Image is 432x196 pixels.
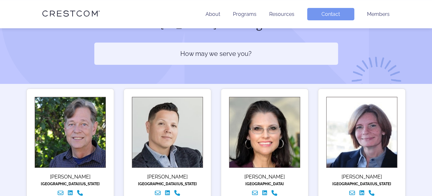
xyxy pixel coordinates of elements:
img: Ruiz [132,97,203,168]
a: Resources [269,11,294,17]
img: Seitz [35,97,106,168]
p: How may we serve you? [133,49,299,58]
div: [PERSON_NAME] [224,174,305,180]
div: [GEOGRAPHIC_DATA][US_STATE] [30,182,111,186]
div: [PERSON_NAME] [30,174,111,180]
div: [PERSON_NAME] [321,174,402,180]
a: About [205,11,220,17]
a: Members [367,11,390,17]
a: Contact [307,8,354,20]
a: Programs [233,11,256,17]
div: [GEOGRAPHIC_DATA][US_STATE] [321,182,402,186]
div: [GEOGRAPHIC_DATA][US_STATE] [127,182,208,186]
img: Connell [229,97,300,168]
div: [PERSON_NAME] [127,174,208,180]
div: [GEOGRAPHIC_DATA] [224,182,305,186]
img: Wyatt [326,97,397,168]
